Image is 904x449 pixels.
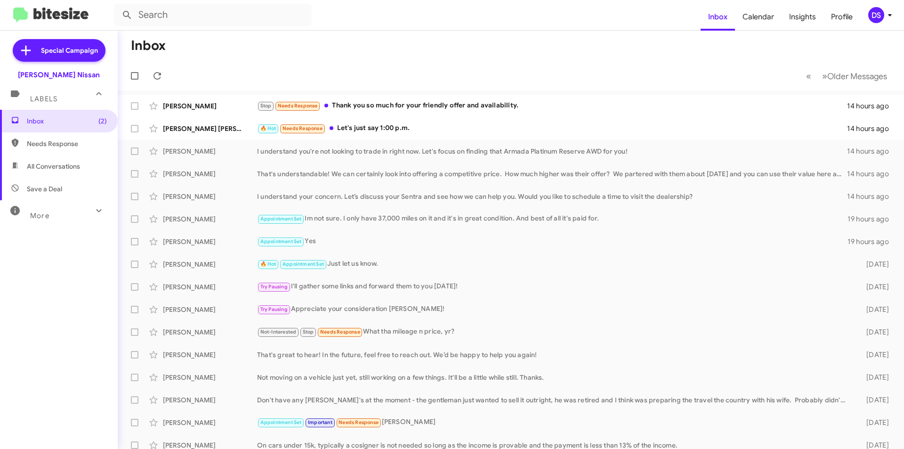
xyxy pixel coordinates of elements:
span: Save a Deal [27,184,62,194]
div: [DATE] [851,395,896,405]
span: Appointment Set [260,238,302,245]
div: 14 hours ago [847,169,896,179]
div: [DATE] [851,282,896,292]
div: Don't have any [PERSON_NAME]'s at the moment - the gentleman just wanted to sell it outright, he ... [257,395,851,405]
div: [PERSON_NAME] [163,282,257,292]
div: [PERSON_NAME] [163,237,257,246]
div: [PERSON_NAME] [163,214,257,224]
span: Try Pausing [260,306,288,312]
h1: Inbox [131,38,166,53]
div: [PERSON_NAME] [163,101,257,111]
span: Labels [30,95,57,103]
span: (2) [98,116,107,126]
div: 14 hours ago [847,124,896,133]
button: Next [816,66,893,86]
div: Appreciate your consideration [PERSON_NAME]! [257,304,851,315]
div: 14 hours ago [847,147,896,156]
span: Older Messages [827,71,887,82]
div: [PERSON_NAME] [257,417,851,428]
div: [PERSON_NAME] [163,327,257,337]
button: Previous [800,66,817,86]
div: [DATE] [851,327,896,337]
div: 14 hours ago [847,192,896,201]
span: All Conversations [27,162,80,171]
div: Not moving on a vehicle just yet, still working on a few things. It'll be a little while still. T... [257,373,851,382]
div: [PERSON_NAME] [163,395,257,405]
div: [PERSON_NAME] [PERSON_NAME] [163,124,257,133]
div: I understand your concern. Let’s discuss your Sentra and see how we can help you. Would you like ... [257,192,847,201]
span: Try Pausing [260,284,288,290]
span: Appointment Set [260,216,302,222]
div: 19 hours ago [847,214,896,224]
nav: Page navigation example [801,66,893,86]
div: [PERSON_NAME] [163,169,257,179]
span: Appointment Set [260,419,302,425]
span: « [806,70,811,82]
div: Im not sure. I only have 37,000 miles on it and it's in great condition. And best of all it's pai... [257,213,847,224]
div: [PERSON_NAME] [163,147,257,156]
span: Inbox [27,116,107,126]
div: I'll gather some links and forward them to you [DATE]! [257,281,851,292]
div: [DATE] [851,260,896,269]
div: [PERSON_NAME] [163,260,257,269]
div: [PERSON_NAME] Nissan [18,70,100,80]
div: [DATE] [851,373,896,382]
div: [DATE] [851,418,896,427]
span: 🔥 Hot [260,125,276,131]
span: Needs Response [278,103,318,109]
a: Insights [782,3,823,31]
div: [DATE] [851,350,896,359]
a: Inbox [701,3,735,31]
div: That's great to hear! In the future, feel free to reach out. We’d be happy to help you again! [257,350,851,359]
div: Let's just say 1:00 p.m. [257,123,847,134]
div: [PERSON_NAME] [163,305,257,314]
span: Needs Response [27,139,107,148]
span: Important [308,419,332,425]
div: 19 hours ago [847,237,896,246]
div: What tha mileage n price, yr? [257,327,851,337]
div: I understand you're not looking to trade in right now. Let's focus on finding that Armada Platinu... [257,147,847,156]
div: [PERSON_NAME] [163,373,257,382]
span: Needs Response [320,329,360,335]
div: DS [868,7,884,23]
div: [PERSON_NAME] [163,418,257,427]
div: Yes [257,236,847,247]
a: Calendar [735,3,782,31]
span: More [30,212,49,220]
div: Thank you so much for your friendly offer and availability. [257,100,847,111]
div: [PERSON_NAME] [163,350,257,359]
span: Needs Response [339,419,379,425]
span: Stop [303,329,314,335]
div: That's understandable! We can certainly look into offering a competitive price. How much higher w... [257,169,847,179]
div: [DATE] [851,305,896,314]
button: DS [860,7,894,23]
div: 14 hours ago [847,101,896,111]
a: Special Campaign [13,39,105,62]
a: Profile [823,3,860,31]
div: [PERSON_NAME] [163,192,257,201]
span: Appointment Set [282,261,324,267]
span: Not-Interested [260,329,297,335]
input: Search [114,4,312,26]
div: Just let us know. [257,259,851,269]
span: » [822,70,827,82]
span: Stop [260,103,272,109]
span: Needs Response [282,125,323,131]
span: Special Campaign [41,46,98,55]
span: 🔥 Hot [260,261,276,267]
